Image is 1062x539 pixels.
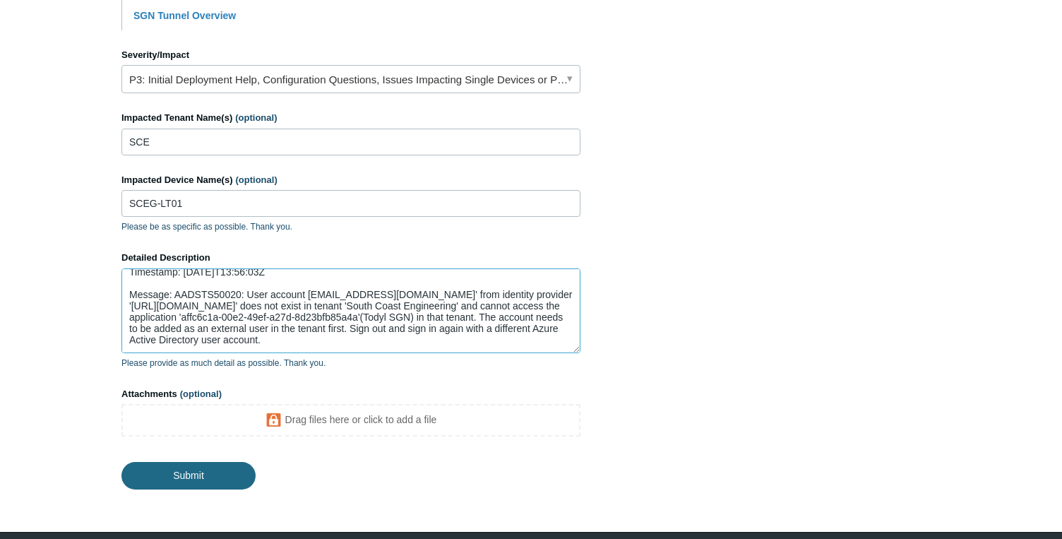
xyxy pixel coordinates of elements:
a: P3: Initial Deployment Help, Configuration Questions, Issues Impacting Single Devices or Past Out... [121,65,580,93]
p: Please provide as much detail as possible. Thank you. [121,357,580,369]
label: Severity/Impact [121,48,580,62]
input: Submit [121,462,256,489]
label: Impacted Device Name(s) [121,173,580,187]
a: SGN Tunnel Overview [133,10,236,21]
span: (optional) [236,174,278,185]
span: (optional) [235,112,277,123]
label: Attachments [121,387,580,401]
p: Please be as specific as possible. Thank you. [121,220,580,233]
span: (optional) [180,389,222,399]
label: Impacted Tenant Name(s) [121,111,580,125]
label: Detailed Description [121,251,580,265]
